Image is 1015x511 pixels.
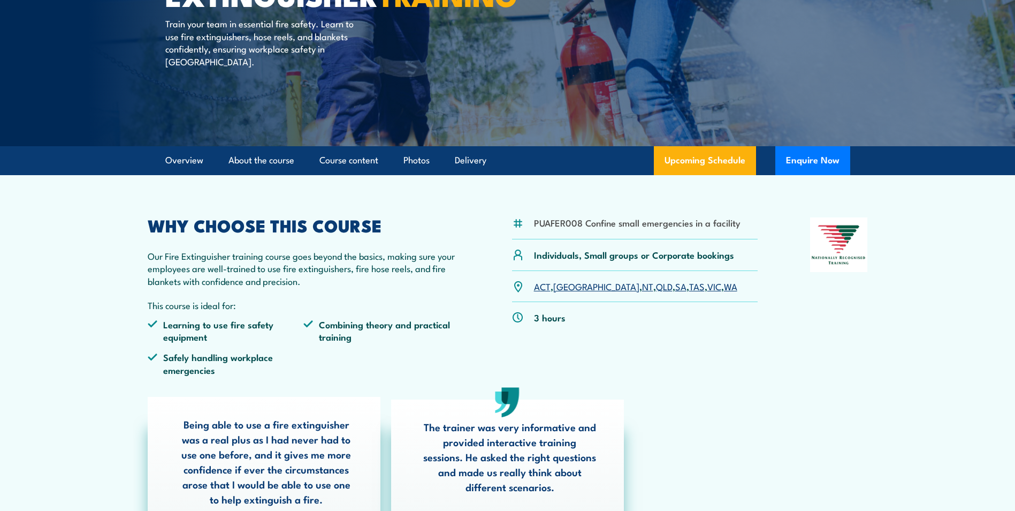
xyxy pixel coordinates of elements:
[534,249,734,261] p: Individuals, Small groups or Corporate bookings
[319,146,378,175] a: Course content
[534,311,566,324] p: 3 hours
[228,146,294,175] a: About the course
[810,217,868,272] img: Nationally Recognised Training logo.
[654,146,756,175] a: Upcoming Schedule
[179,417,354,507] p: Being able to use a fire extinguisher was a real plus as I had never had to use one before, and i...
[724,280,737,292] a: WA
[148,217,460,232] h2: WHY CHOOSE THIS COURSE
[642,280,653,292] a: NT
[148,250,460,287] p: Our Fire Extinguisher training course goes beyond the basics, making sure your employees are well...
[165,17,361,67] p: Train your team in essential fire safety. Learn to use fire extinguishers, hose reels, and blanke...
[534,216,741,229] li: PUAFER008 Confine small emergencies in a facility
[165,146,203,175] a: Overview
[707,280,721,292] a: VIC
[675,280,686,292] a: SA
[148,351,304,376] li: Safely handling workplace emergencies
[553,280,639,292] a: [GEOGRAPHIC_DATA]
[534,280,737,292] p: , , , , , , ,
[689,280,705,292] a: TAS
[423,419,597,494] p: The trainer was very informative and provided interactive training sessions. He asked the right q...
[403,146,430,175] a: Photos
[455,146,486,175] a: Delivery
[775,146,850,175] button: Enquire Now
[148,299,460,311] p: This course is ideal for:
[656,280,673,292] a: QLD
[148,318,304,343] li: Learning to use fire safety equipment
[303,318,460,343] li: Combining theory and practical training
[534,280,551,292] a: ACT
